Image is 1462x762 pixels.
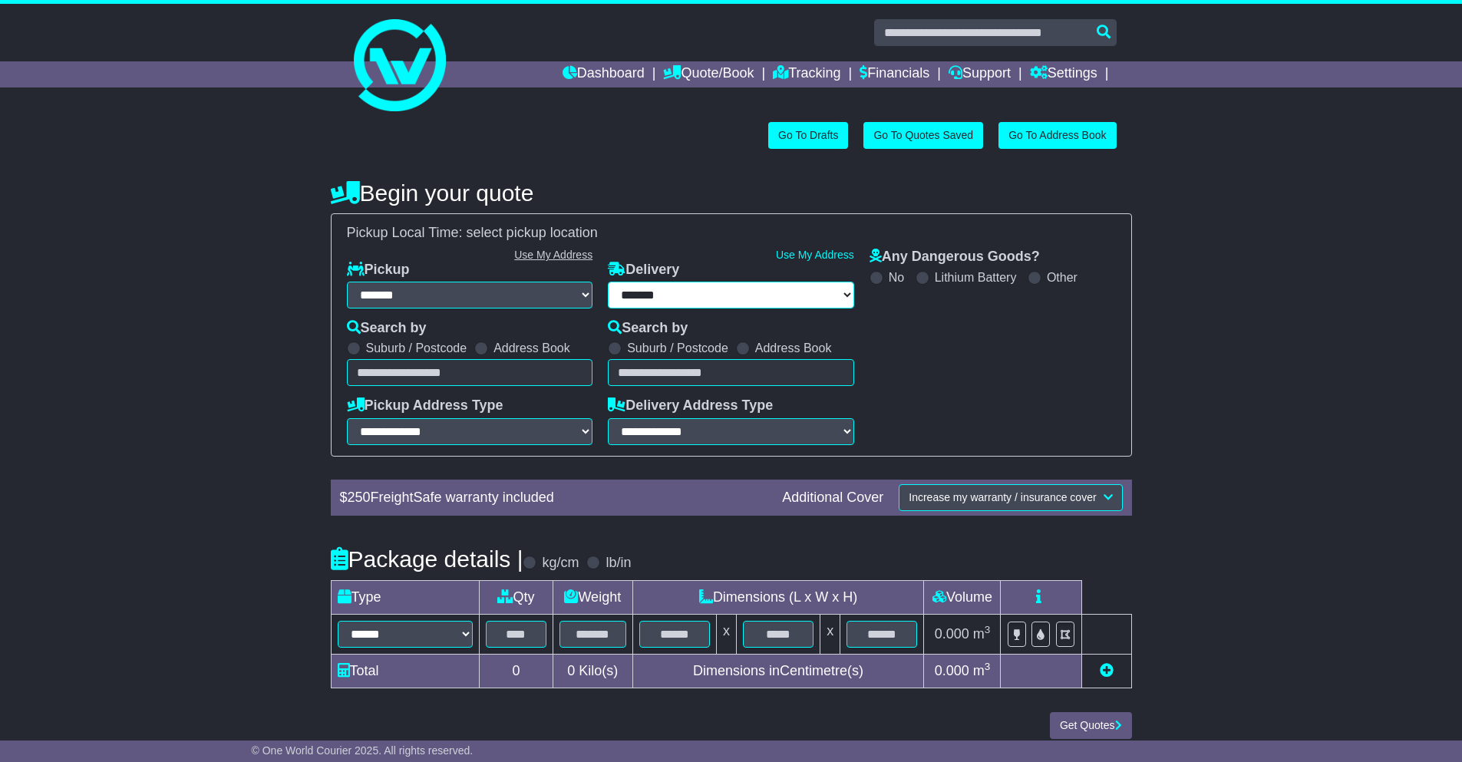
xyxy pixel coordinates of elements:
span: select pickup location [467,225,598,240]
label: Lithium Battery [935,270,1017,285]
div: $ FreightSafe warranty included [332,490,775,506]
span: m [973,626,991,642]
td: Weight [553,580,632,614]
td: Dimensions in Centimetre(s) [632,654,924,688]
label: lb/in [606,555,631,572]
td: Type [331,580,479,614]
a: Quote/Book [663,61,754,87]
label: Pickup [347,262,410,279]
span: 250 [348,490,371,505]
span: m [973,663,991,678]
h4: Begin your quote [331,180,1132,206]
td: 0 [479,654,553,688]
label: Suburb / Postcode [627,341,728,355]
a: Go To Drafts [768,122,848,149]
span: Increase my warranty / insurance cover [909,491,1096,503]
label: Address Book [755,341,832,355]
td: Qty [479,580,553,614]
span: 0.000 [935,626,969,642]
h4: Package details | [331,546,523,572]
label: Search by [347,320,427,337]
label: Pickup Address Type [347,397,503,414]
label: No [889,270,904,285]
label: Delivery Address Type [608,397,773,414]
td: Total [331,654,479,688]
span: © One World Courier 2025. All rights reserved. [252,744,474,757]
a: Go To Quotes Saved [863,122,983,149]
a: Go To Address Book [998,122,1116,149]
span: 0 [567,663,575,678]
a: Settings [1030,61,1097,87]
label: Suburb / Postcode [366,341,467,355]
a: Use My Address [776,249,854,261]
button: Increase my warranty / insurance cover [899,484,1122,511]
a: Use My Address [514,249,592,261]
label: Any Dangerous Goods? [870,249,1040,266]
sup: 3 [985,624,991,635]
label: kg/cm [542,555,579,572]
td: Volume [924,580,1001,614]
label: Delivery [608,262,679,279]
div: Pickup Local Time: [339,225,1124,242]
td: Kilo(s) [553,654,632,688]
td: x [820,614,840,654]
a: Dashboard [563,61,645,87]
label: Address Book [493,341,570,355]
div: Additional Cover [774,490,891,506]
a: Add new item [1100,663,1114,678]
span: 0.000 [935,663,969,678]
sup: 3 [985,661,991,672]
label: Search by [608,320,688,337]
label: Other [1047,270,1078,285]
a: Support [949,61,1011,87]
a: Tracking [773,61,840,87]
button: Get Quotes [1050,712,1132,739]
a: Financials [860,61,929,87]
td: Dimensions (L x W x H) [632,580,924,614]
td: x [716,614,736,654]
